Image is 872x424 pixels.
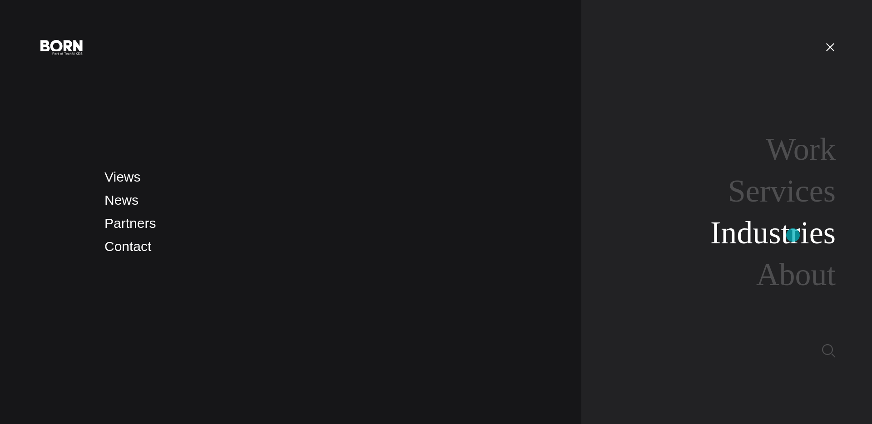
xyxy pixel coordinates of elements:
a: Contact [104,239,151,254]
button: Open [819,37,841,56]
a: Work [766,132,836,167]
a: Services [728,173,836,208]
a: About [756,257,836,292]
a: Industries [710,215,836,250]
img: Search [822,344,836,358]
a: News [104,192,139,207]
a: Partners [104,216,156,231]
a: Views [104,169,140,184]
